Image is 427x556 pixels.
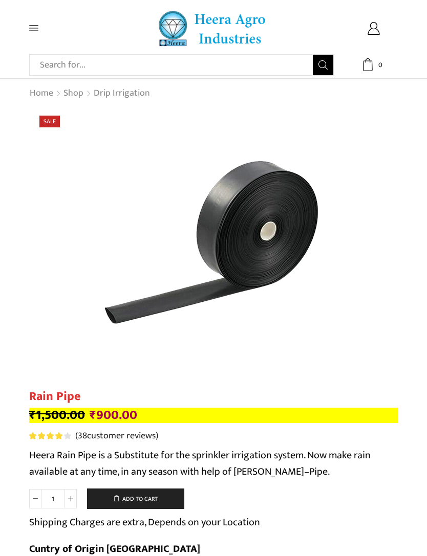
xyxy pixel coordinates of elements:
[93,87,151,100] a: Drip Irrigation
[29,405,36,426] span: ₹
[29,514,260,530] p: Shipping Charges are extra, Depends on your Location
[29,87,54,100] a: Home
[41,489,65,508] input: Product quantity
[313,55,333,75] button: Search button
[35,55,313,75] input: Search for...
[29,87,151,100] nav: Breadcrumb
[29,405,85,426] bdi: 1,500.00
[29,447,371,480] span: Heera Rain Pipe is a Substitute for the sprinkler irrigation system. Now make rain available at a...
[63,87,84,100] a: Shop
[75,430,158,443] a: (38customer reviews)
[29,389,398,404] h1: Rain Pipe
[78,428,87,443] span: 38
[39,116,60,127] span: Sale
[90,405,96,426] span: ₹
[87,488,184,509] button: Add to cart
[86,108,341,364] img: Heera Rain Pipe
[29,432,73,439] span: 38
[29,432,63,439] span: Rated out of 5 based on customer ratings
[349,58,398,71] a: 0
[375,60,385,70] span: 0
[90,405,137,426] bdi: 900.00
[29,432,71,439] div: Rated 4.13 out of 5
